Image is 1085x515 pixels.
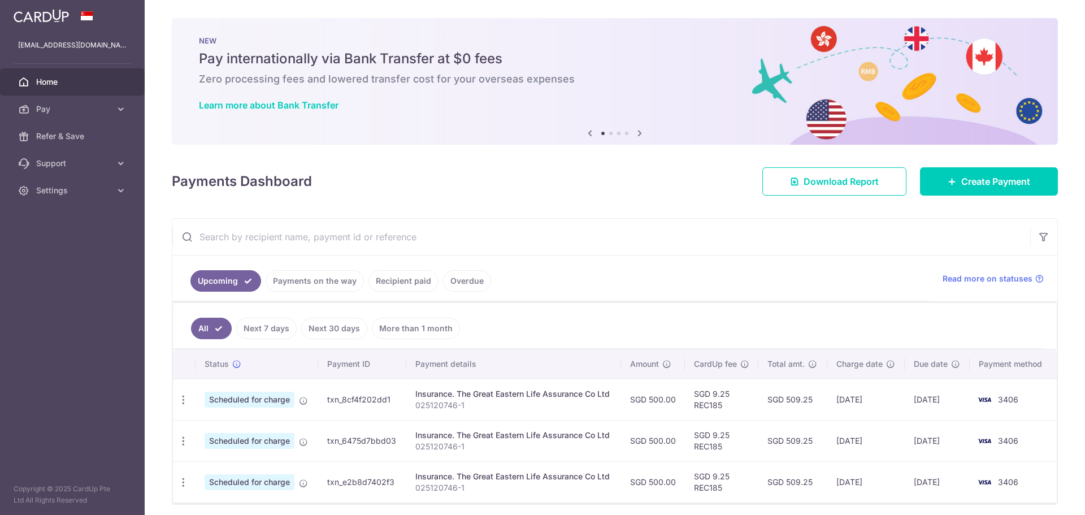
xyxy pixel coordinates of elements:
a: Payments on the way [266,270,364,292]
a: Download Report [762,167,906,196]
span: Due date [914,358,948,370]
th: Payment method [970,349,1057,379]
p: NEW [199,36,1031,45]
span: Status [205,358,229,370]
div: Insurance. The Great Eastern Life Assurance Co Ltd [415,388,612,400]
p: 025120746-1 [415,441,612,452]
span: Support [36,158,111,169]
p: 025120746-1 [415,482,612,494]
p: [EMAIL_ADDRESS][DOMAIN_NAME] [18,40,127,51]
span: Amount [630,358,659,370]
h6: Zero processing fees and lowered transfer cost for your overseas expenses [199,72,1031,86]
img: CardUp [14,9,69,23]
span: Scheduled for charge [205,392,294,408]
th: Payment details [406,349,621,379]
h4: Payments Dashboard [172,171,312,192]
span: 3406 [998,436,1018,445]
td: [DATE] [905,420,970,461]
td: txn_8cf4f202dd1 [318,379,406,420]
th: Payment ID [318,349,406,379]
span: CardUp fee [694,358,737,370]
img: Bank Card [973,434,996,448]
h5: Pay internationally via Bank Transfer at $0 fees [199,50,1031,68]
img: Bank Card [973,393,996,406]
a: Create Payment [920,167,1058,196]
td: SGD 500.00 [621,461,685,503]
td: SGD 9.25 REC185 [685,461,758,503]
a: Next 30 days [301,318,367,339]
td: SGD 500.00 [621,420,685,461]
p: 025120746-1 [415,400,612,411]
span: Total amt. [767,358,805,370]
td: txn_6475d7bbd03 [318,420,406,461]
td: SGD 509.25 [758,379,827,420]
a: Next 7 days [236,318,297,339]
span: Refer & Save [36,131,111,142]
td: [DATE] [827,420,905,461]
span: Charge date [836,358,883,370]
a: Learn more about Bank Transfer [199,99,338,111]
a: Recipient paid [368,270,439,292]
a: More than 1 month [372,318,460,339]
img: Bank transfer banner [172,18,1058,145]
td: [DATE] [827,379,905,420]
div: Insurance. The Great Eastern Life Assurance Co Ltd [415,471,612,482]
a: All [191,318,232,339]
span: 3406 [998,395,1018,404]
span: 3406 [998,477,1018,487]
span: Read more on statuses [943,273,1032,284]
a: Upcoming [190,270,261,292]
a: Overdue [443,270,491,292]
span: Pay [36,103,111,115]
span: Download Report [804,175,879,188]
td: SGD 509.25 [758,461,827,503]
td: SGD 500.00 [621,379,685,420]
td: [DATE] [827,461,905,503]
td: SGD 509.25 [758,420,827,461]
td: txn_e2b8d7402f3 [318,461,406,503]
td: SGD 9.25 REC185 [685,379,758,420]
span: Home [36,76,111,88]
span: Scheduled for charge [205,474,294,490]
input: Search by recipient name, payment id or reference [172,219,1030,255]
span: Scheduled for charge [205,433,294,449]
span: Settings [36,185,111,196]
td: [DATE] [905,379,970,420]
td: SGD 9.25 REC185 [685,420,758,461]
td: [DATE] [905,461,970,503]
span: Create Payment [961,175,1030,188]
div: Insurance. The Great Eastern Life Assurance Co Ltd [415,430,612,441]
img: Bank Card [973,475,996,489]
a: Read more on statuses [943,273,1044,284]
